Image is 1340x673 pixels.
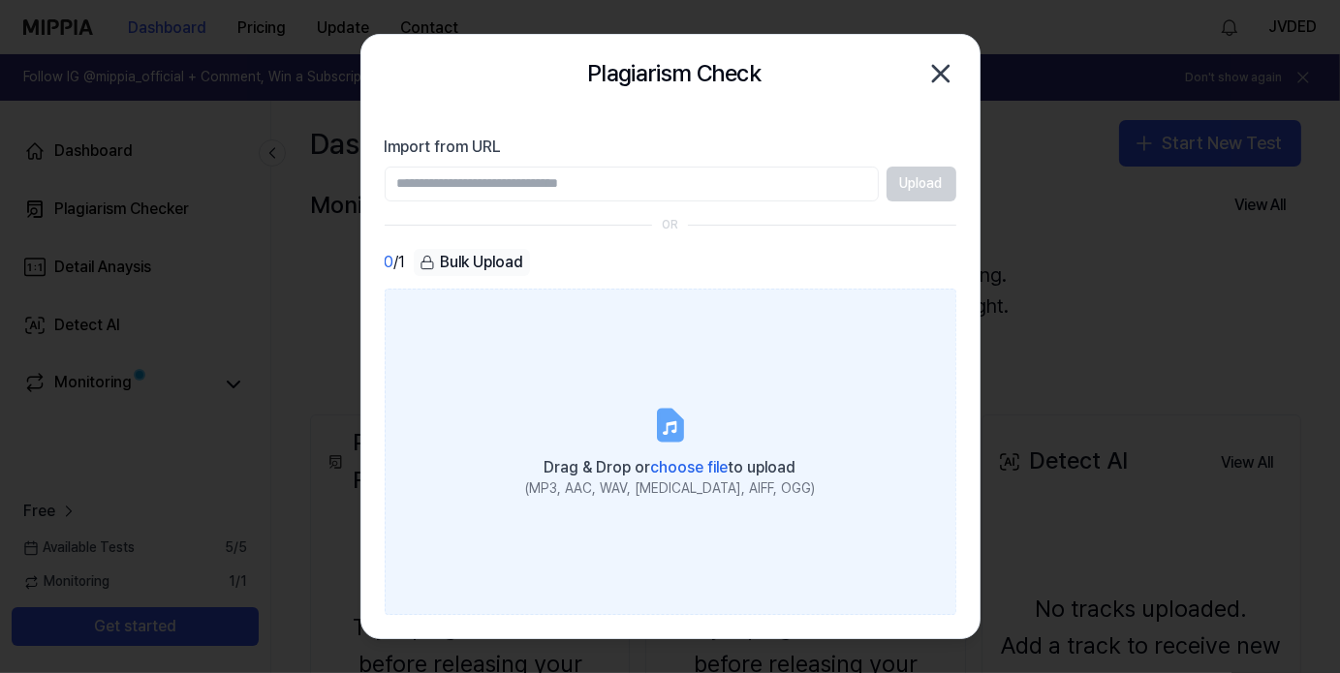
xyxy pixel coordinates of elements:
[414,249,530,276] div: Bulk Upload
[385,136,956,159] label: Import from URL
[545,458,796,476] span: Drag & Drop or to upload
[414,249,530,277] button: Bulk Upload
[651,458,729,476] span: choose file
[587,55,761,92] h2: Plagiarism Check
[385,249,406,277] div: / 1
[525,479,815,499] div: (MP3, AAC, WAV, [MEDICAL_DATA], AIFF, OGG)
[385,251,394,274] span: 0
[662,217,678,233] div: OR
